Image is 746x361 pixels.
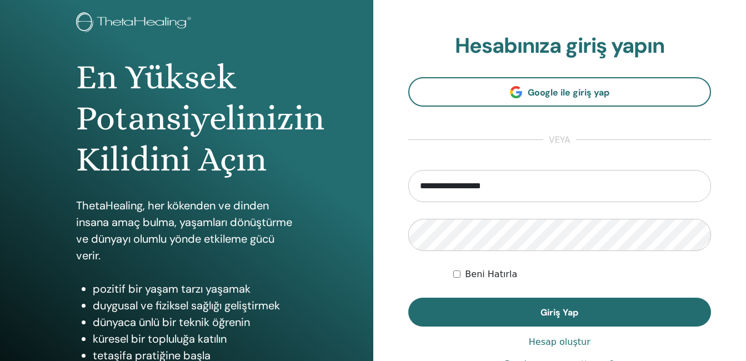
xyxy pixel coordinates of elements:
div: Keep me authenticated indefinitely or until I manually logout [453,268,711,281]
label: Beni Hatırla [465,268,517,281]
p: ThetaHealing, her kökenden ve dinden insana amaç bulma, yaşamları dönüştürme ve dünyayı olumlu yö... [76,197,297,264]
li: dünyaca ünlü bir teknik öğrenin [93,314,297,330]
span: Google ile giriş yap [528,87,609,98]
span: veya [543,133,576,147]
a: Hesap oluştur [529,335,590,349]
a: Google ile giriş yap [408,77,712,107]
li: küresel bir topluluğa katılın [93,330,297,347]
h2: Hesabınıza giriş yapın [408,33,712,59]
span: Giriş Yap [540,307,578,318]
h1: En Yüksek Potansiyelinizin Kilidini Açın [76,57,297,180]
li: pozitif bir yaşam tarzı yaşamak [93,280,297,297]
button: Giriş Yap [408,298,712,327]
li: duygusal ve fiziksel sağlığı geliştirmek [93,297,297,314]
